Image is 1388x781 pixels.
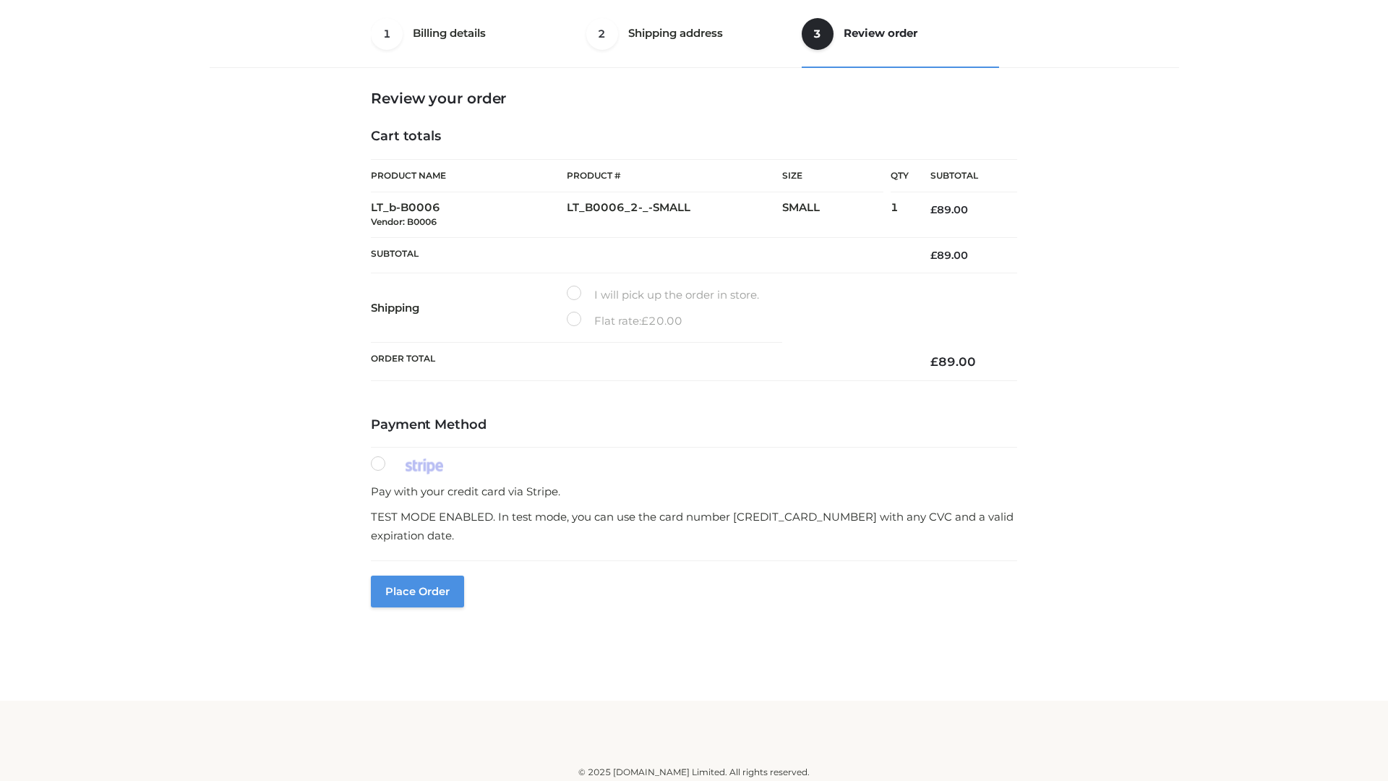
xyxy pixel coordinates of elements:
span: £ [930,203,937,216]
span: £ [930,249,937,262]
h4: Cart totals [371,129,1017,145]
bdi: 89.00 [930,354,976,369]
p: TEST MODE ENABLED. In test mode, you can use the card number [CREDIT_CARD_NUMBER] with any CVC an... [371,508,1017,545]
th: Subtotal [371,237,909,273]
td: LT_b-B0006 [371,192,567,238]
bdi: 89.00 [930,249,968,262]
th: Product # [567,159,782,192]
bdi: 20.00 [641,314,682,328]
span: £ [641,314,648,328]
h4: Payment Method [371,417,1017,433]
bdi: 89.00 [930,203,968,216]
td: 1 [891,192,909,238]
td: SMALL [782,192,891,238]
th: Product Name [371,159,567,192]
span: £ [930,354,938,369]
label: I will pick up the order in store. [567,286,759,304]
th: Order Total [371,343,909,381]
td: LT_B0006_2-_-SMALL [567,192,782,238]
p: Pay with your credit card via Stripe. [371,482,1017,501]
th: Subtotal [909,160,1017,192]
h3: Review your order [371,90,1017,107]
th: Shipping [371,273,567,343]
div: © 2025 [DOMAIN_NAME] Limited. All rights reserved. [215,765,1173,780]
label: Flat rate: [567,312,682,330]
th: Size [782,160,883,192]
small: Vendor: B0006 [371,216,437,227]
button: Place order [371,576,464,607]
th: Qty [891,159,909,192]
